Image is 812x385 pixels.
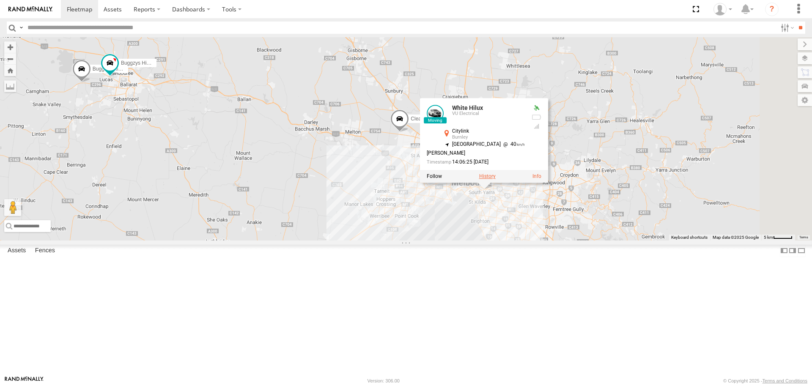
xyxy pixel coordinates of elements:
[532,114,542,121] div: No battery health information received from this device.
[411,116,453,122] span: Cleaner Wagon #1
[452,128,525,134] div: Citylink
[4,53,16,65] button: Zoom out
[532,123,542,130] div: GSM Signal = 4
[452,135,525,140] div: Burnley
[4,80,16,92] label: Measure
[501,142,525,147] span: 40
[765,3,779,16] i: ?
[532,105,542,112] div: Valid GPS Fix
[4,41,16,53] button: Zoom in
[723,378,807,383] div: © Copyright 2025 -
[427,160,525,165] div: Date/time of location update
[780,245,788,257] label: Dock Summary Table to the Left
[5,377,44,385] a: Visit our Website
[479,174,496,180] label: View Asset History
[761,235,795,240] button: Map scale: 5 km per 42 pixels
[93,66,134,72] span: Buggzys HiAce #1
[452,112,525,117] div: VU Electrical
[798,94,812,106] label: Map Settings
[8,6,52,12] img: rand-logo.svg
[452,142,501,147] span: [GEOGRAPHIC_DATA]
[4,65,16,76] button: Zoom Home
[710,3,735,16] div: John Vu
[18,22,25,34] label: Search Query
[799,235,808,239] a: Terms (opens in new tab)
[763,378,807,383] a: Terms and Conditions
[4,199,21,216] button: Drag Pegman onto the map to open Street View
[671,235,708,240] button: Keyboard shortcuts
[797,245,806,257] label: Hide Summary Table
[427,151,525,156] div: [PERSON_NAME]
[121,60,162,66] span: Buggzys HiAce #2
[368,378,400,383] div: Version: 306.00
[452,104,483,111] a: White Hilux
[777,22,796,34] label: Search Filter Options
[3,245,30,257] label: Assets
[764,235,773,240] span: 5 km
[532,174,541,180] a: View Asset Details
[713,235,759,240] span: Map data ©2025 Google
[788,245,797,257] label: Dock Summary Table to the Right
[427,174,442,180] label: Realtime tracking of Asset
[31,245,59,257] label: Fences
[427,105,444,122] a: View Asset Details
